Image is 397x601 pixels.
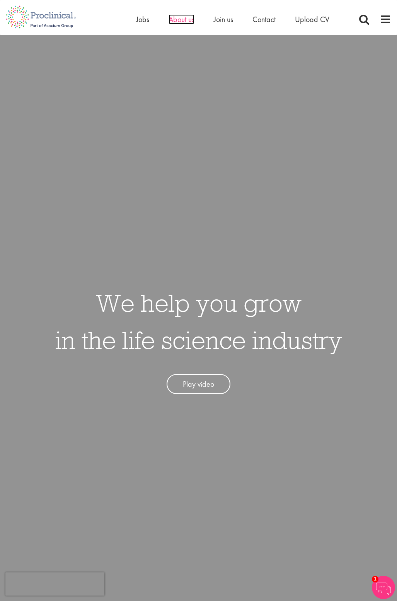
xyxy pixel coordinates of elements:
[214,14,233,24] a: Join us
[372,576,378,582] span: 1
[372,576,395,599] img: Chatbot
[167,374,230,394] a: Play video
[295,14,329,24] a: Upload CV
[55,284,342,359] h1: We help you grow in the life science industry
[252,14,276,24] a: Contact
[136,14,149,24] a: Jobs
[169,14,194,24] a: About us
